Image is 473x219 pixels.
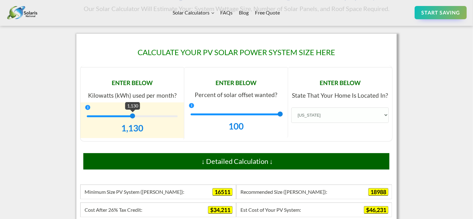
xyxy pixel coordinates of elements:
p: State That Your Home Is Located In? [291,92,389,100]
p: Kilowatts (kWh) used per month? [84,92,181,100]
span: Cost After 26% Tax Credit [84,206,143,213]
p: ENTER BELOW [187,80,285,86]
span: 18988 [368,188,388,196]
span: Minimum Size PV System ([PERSON_NAME]) [84,188,185,195]
div: 1,130 [125,102,140,110]
p: Percent of solar offset wanted? [187,92,285,98]
a: START SAVING [415,6,467,20]
a: FAQs [217,6,236,20]
a: Solar Calculators [169,6,217,20]
a: Free Quote [252,6,283,20]
img: Solaris National logo [6,3,38,22]
div: START SAVING [421,8,460,17]
div: 1,130 [87,121,178,135]
h2: Calculate Your PV Solar Power System Size Here [80,49,393,56]
a: Blog [236,6,252,20]
span: Est Cost of Your PV System [240,206,302,213]
p: ENTER BELOW [291,80,389,86]
span: $34,211 [208,206,233,214]
div: 100 [191,119,281,133]
span: Recommended Size ([PERSON_NAME]) [240,188,328,195]
span: 16511 [212,188,233,196]
p: ENTER BELOW [84,80,181,86]
span: $46,231 [364,206,388,214]
span: ↓ Detailed Calculation ↓ [201,157,273,165]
